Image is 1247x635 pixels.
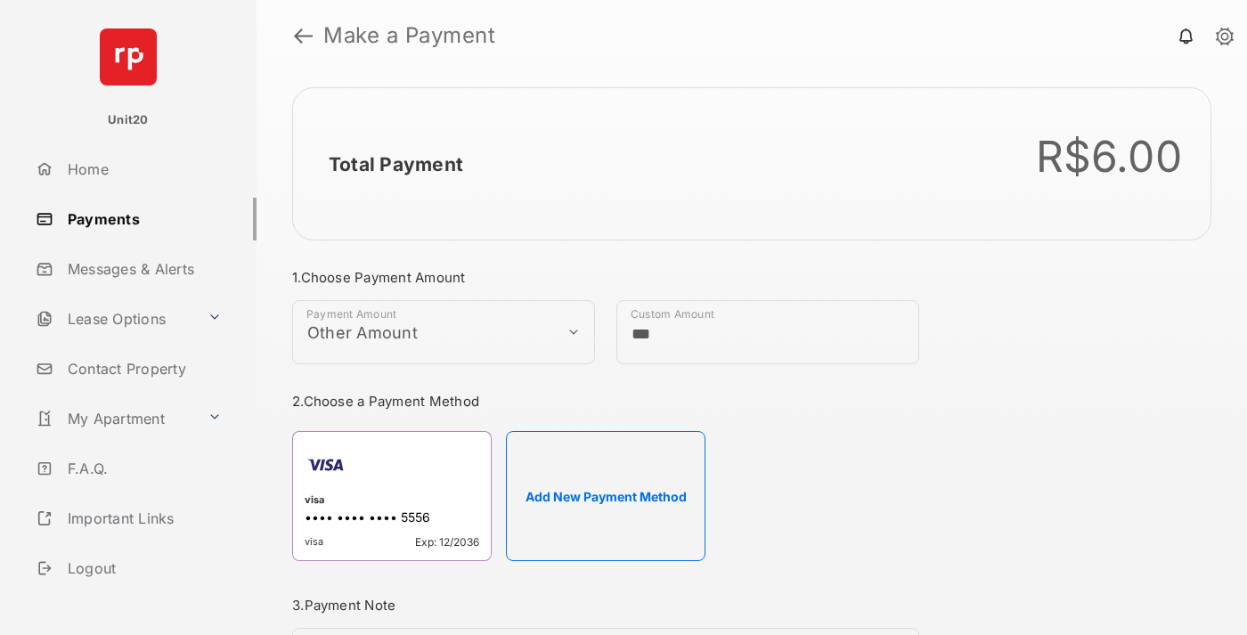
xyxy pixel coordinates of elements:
[29,248,257,290] a: Messages & Alerts
[292,431,492,561] div: visa•••• •••• •••• 5556visaExp: 12/2036
[506,431,705,561] button: Add New Payment Method
[329,153,463,175] h2: Total Payment
[29,397,200,440] a: My Apartment
[29,148,257,191] a: Home
[305,535,323,549] span: visa
[323,25,495,46] strong: Make a Payment
[292,393,919,410] h3: 2. Choose a Payment Method
[108,111,149,129] p: Unit20
[1036,131,1183,183] div: R$6.00
[100,28,157,85] img: svg+xml;base64,PHN2ZyB4bWxucz0iaHR0cDovL3d3dy53My5vcmcvMjAwMC9zdmciIHdpZHRoPSI2NCIgaGVpZ2h0PSI2NC...
[305,493,479,509] div: visa
[29,547,257,590] a: Logout
[29,447,257,490] a: F.A.Q.
[29,347,257,390] a: Contact Property
[292,597,919,614] h3: 3. Payment Note
[29,497,229,540] a: Important Links
[29,297,200,340] a: Lease Options
[292,269,919,286] h3: 1. Choose Payment Amount
[415,535,479,549] span: Exp: 12/2036
[305,509,479,528] div: •••• •••• •••• 5556
[29,198,257,240] a: Payments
